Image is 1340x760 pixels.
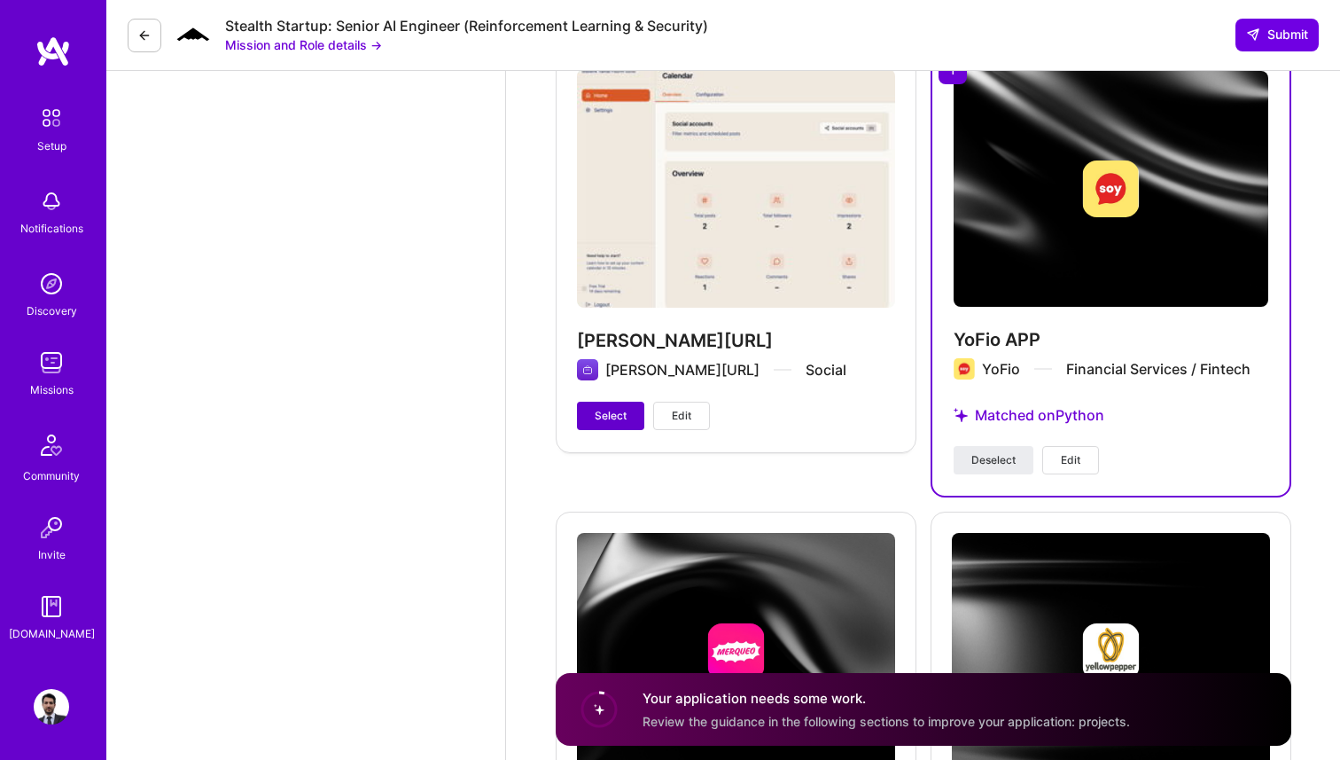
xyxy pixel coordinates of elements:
img: Company logo [1082,161,1139,217]
div: YoFio Financial Services / Fintech [982,359,1250,379]
img: setup [33,99,70,137]
button: Edit [1042,446,1099,474]
span: Select [595,408,627,424]
div: Notifications [20,219,83,238]
img: guide book [34,589,69,624]
h4: Your application needs some work. [643,689,1130,708]
div: Matched on Python [954,385,1268,446]
div: Community [23,466,80,485]
button: Deselect [954,446,1033,474]
img: teamwork [34,345,69,380]
i: icon StarsPurple [954,408,968,422]
div: Stealth Startup: Senior AI Engineer (Reinforcement Learning & Security) [225,17,708,35]
i: icon SendLight [1246,27,1260,42]
span: Submit [1246,26,1308,43]
img: Company Logo [175,26,211,45]
span: Edit [1061,452,1080,468]
img: divider [1034,368,1052,370]
img: discovery [34,266,69,302]
img: Company logo [954,358,975,380]
img: User Avatar [34,689,69,725]
img: logo [35,35,71,67]
button: Select [577,402,644,430]
button: Edit [653,402,710,430]
div: [DOMAIN_NAME] [9,624,95,643]
button: Submit [1235,19,1319,51]
span: Review the guidance in the following sections to improve your application: projects. [643,713,1130,728]
i: icon LeftArrowDark [137,28,152,43]
div: Missions [30,380,74,399]
img: Invite [34,510,69,545]
img: Community [30,424,73,466]
span: Deselect [971,452,1016,468]
a: User Avatar [29,689,74,725]
img: bell [34,184,69,219]
button: Mission and Role details → [225,35,382,54]
span: Edit [672,408,691,424]
h4: YoFio APP [954,328,1268,351]
div: Discovery [27,302,77,320]
div: Invite [38,545,66,564]
div: Setup [37,137,66,155]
